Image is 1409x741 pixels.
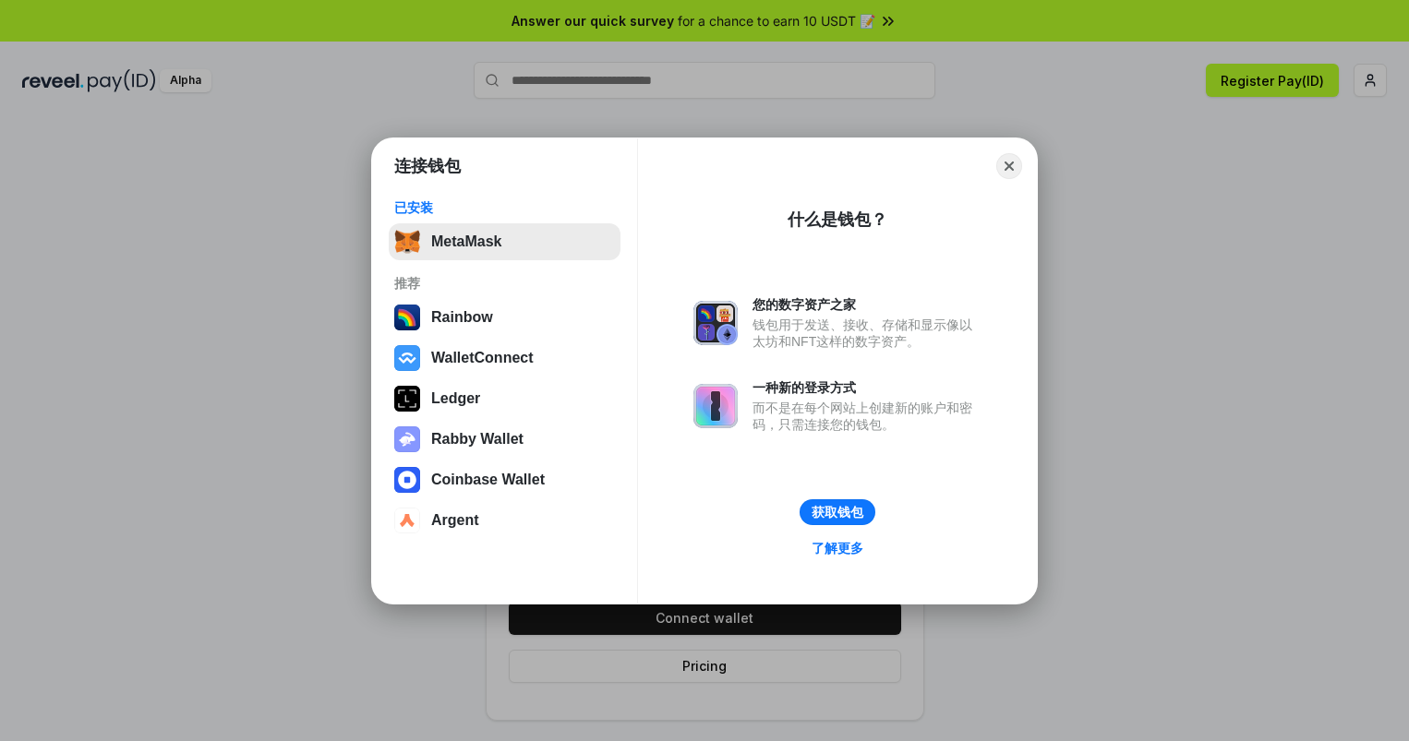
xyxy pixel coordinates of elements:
div: 推荐 [394,275,615,292]
h1: 连接钱包 [394,155,461,177]
div: Rainbow [431,309,493,326]
button: 获取钱包 [800,499,875,525]
div: 钱包用于发送、接收、存储和显示像以太坊和NFT这样的数字资产。 [753,317,981,350]
div: WalletConnect [431,350,534,366]
div: Coinbase Wallet [431,472,545,488]
button: MetaMask [389,223,620,260]
img: svg+xml,%3Csvg%20width%3D%2228%22%20height%3D%2228%22%20viewBox%3D%220%200%2028%2028%22%20fill%3D... [394,508,420,533]
div: 什么是钱包？ [788,209,887,231]
button: Ledger [389,380,620,417]
button: Rabby Wallet [389,421,620,458]
div: MetaMask [431,233,501,250]
div: 一种新的登录方式 [753,379,981,396]
img: svg+xml,%3Csvg%20xmlns%3D%22http%3A%2F%2Fwww.w3.org%2F2000%2Fsvg%22%20width%3D%2228%22%20height%3... [394,386,420,412]
a: 了解更多 [801,536,874,560]
div: 而不是在每个网站上创建新的账户和密码，只需连接您的钱包。 [753,400,981,433]
div: 了解更多 [812,540,863,556]
img: svg+xml,%3Csvg%20xmlns%3D%22http%3A%2F%2Fwww.w3.org%2F2000%2Fsvg%22%20fill%3D%22none%22%20viewBox... [394,426,420,452]
div: 您的数字资产之家 [753,296,981,313]
div: Ledger [431,390,480,407]
img: svg+xml,%3Csvg%20width%3D%2228%22%20height%3D%2228%22%20viewBox%3D%220%200%2028%2028%22%20fill%3D... [394,345,420,371]
button: Rainbow [389,299,620,336]
div: 已安装 [394,199,615,216]
button: Argent [389,502,620,539]
img: svg+xml,%3Csvg%20fill%3D%22none%22%20height%3D%2233%22%20viewBox%3D%220%200%2035%2033%22%20width%... [394,229,420,255]
img: svg+xml,%3Csvg%20xmlns%3D%22http%3A%2F%2Fwww.w3.org%2F2000%2Fsvg%22%20fill%3D%22none%22%20viewBox... [693,301,738,345]
img: svg+xml,%3Csvg%20width%3D%22120%22%20height%3D%22120%22%20viewBox%3D%220%200%20120%20120%22%20fil... [394,305,420,330]
button: Coinbase Wallet [389,461,620,498]
div: Rabby Wallet [431,431,524,448]
button: Close [996,153,1022,179]
img: svg+xml,%3Csvg%20xmlns%3D%22http%3A%2F%2Fwww.w3.org%2F2000%2Fsvg%22%20fill%3D%22none%22%20viewBox... [693,384,738,428]
button: WalletConnect [389,340,620,376]
div: Argent [431,512,479,529]
img: svg+xml,%3Csvg%20width%3D%2228%22%20height%3D%2228%22%20viewBox%3D%220%200%2028%2028%22%20fill%3D... [394,467,420,493]
div: 获取钱包 [812,504,863,520]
